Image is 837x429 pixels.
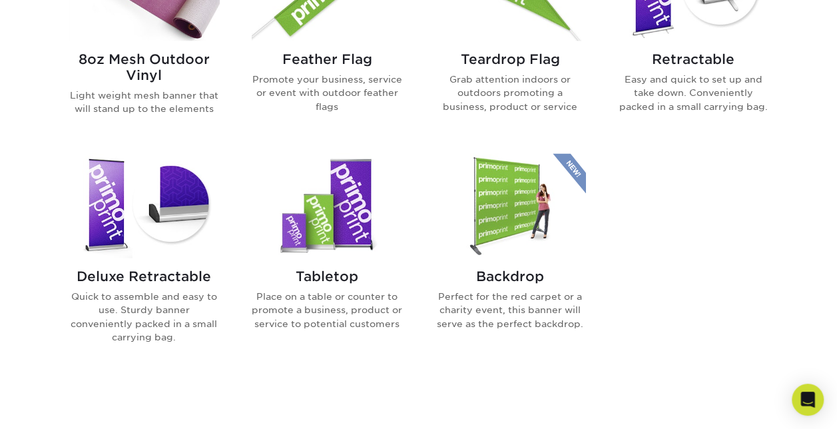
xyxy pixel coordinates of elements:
[435,153,586,258] img: Backdrop Banner Stands
[69,153,220,258] img: Deluxe Retractable Banner Stands
[252,153,403,366] a: Tabletop Banner Stands Tabletop Place on a table or counter to promote a business, product or ser...
[618,51,769,67] h2: Retractable
[69,290,220,344] p: Quick to assemble and easy to use. Sturdy banner conveniently packed in a small carrying bag.
[252,51,403,67] h2: Feather Flag
[435,73,586,113] p: Grab attention indoors or outdoors promoting a business, product or service
[69,268,220,284] h2: Deluxe Retractable
[252,290,403,330] p: Place on a table or counter to promote a business, product or service to potential customers
[553,153,586,193] img: New Product
[3,388,113,424] iframe: Google Customer Reviews
[618,73,769,113] p: Easy and quick to set up and take down. Conveniently packed in a small carrying bag.
[69,51,220,83] h2: 8oz Mesh Outdoor Vinyl
[252,73,403,113] p: Promote your business, service or event with outdoor feather flags
[69,89,220,116] p: Light weight mesh banner that will stand up to the elements
[252,268,403,284] h2: Tabletop
[435,290,586,330] p: Perfect for the red carpet or a charity event, this banner will serve as the perfect backdrop.
[69,153,220,366] a: Deluxe Retractable Banner Stands Deluxe Retractable Quick to assemble and easy to use. Sturdy ban...
[435,51,586,67] h2: Teardrop Flag
[435,268,586,284] h2: Backdrop
[435,153,586,366] a: Backdrop Banner Stands Backdrop Perfect for the red carpet or a charity event, this banner will s...
[252,153,403,258] img: Tabletop Banner Stands
[792,384,824,416] div: Open Intercom Messenger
